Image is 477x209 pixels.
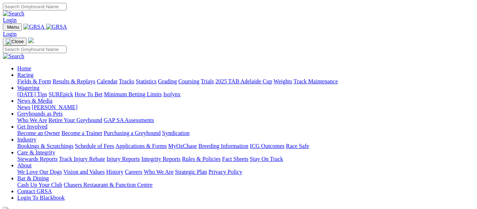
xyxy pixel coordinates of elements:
[141,156,180,162] a: Integrity Reports
[198,143,248,149] a: Breeding Information
[17,182,62,188] a: Cash Up Your Club
[215,78,272,84] a: 2025 TAB Adelaide Cup
[106,169,123,175] a: History
[3,53,24,60] img: Search
[17,91,474,98] div: Wagering
[23,24,45,30] img: GRSA
[17,91,47,97] a: [DATE] Tips
[17,117,474,124] div: Greyhounds as Pets
[250,156,283,162] a: Stay On Track
[17,85,40,91] a: Wagering
[97,78,118,84] a: Calendar
[222,156,248,162] a: Fact Sheets
[49,91,73,97] a: SUREpick
[17,130,60,136] a: Become an Owner
[168,143,197,149] a: MyOzChase
[286,143,309,149] a: Race Safe
[17,104,474,111] div: News & Media
[294,78,338,84] a: Track Maintenance
[17,72,33,78] a: Racing
[274,78,292,84] a: Weights
[104,117,154,123] a: GAP SA Assessments
[3,38,27,46] button: Toggle navigation
[208,169,242,175] a: Privacy Policy
[3,10,24,17] img: Search
[17,130,474,136] div: Get Involved
[17,149,55,155] a: Care & Integrity
[17,78,51,84] a: Fields & Form
[104,91,162,97] a: Minimum Betting Limits
[7,24,19,30] span: Menu
[17,169,62,175] a: We Love Our Dogs
[17,156,474,162] div: Care & Integrity
[52,78,95,84] a: Results & Replays
[125,169,142,175] a: Careers
[163,91,180,97] a: Isolynx
[17,143,73,149] a: Bookings & Scratchings
[136,78,157,84] a: Statistics
[64,182,152,188] a: Chasers Restaurant & Function Centre
[63,169,105,175] a: Vision and Values
[17,169,474,175] div: About
[17,65,31,71] a: Home
[3,31,17,37] a: Login
[201,78,214,84] a: Trials
[17,111,63,117] a: Greyhounds as Pets
[17,175,49,181] a: Bar & Dining
[17,78,474,85] div: Racing
[17,117,47,123] a: Who We Are
[119,78,134,84] a: Tracks
[75,143,114,149] a: Schedule of Fees
[46,24,67,30] img: GRSA
[17,124,47,130] a: Get Involved
[61,130,102,136] a: Become a Trainer
[17,98,52,104] a: News & Media
[158,78,177,84] a: Grading
[32,104,77,110] a: [PERSON_NAME]
[17,136,36,143] a: Industry
[104,130,161,136] a: Purchasing a Greyhound
[17,162,32,168] a: About
[59,156,105,162] a: Track Injury Rebate
[182,156,221,162] a: Rules & Policies
[3,3,66,10] input: Search
[162,130,189,136] a: Syndication
[3,17,17,23] a: Login
[17,143,474,149] div: Industry
[17,188,52,194] a: Contact GRSA
[17,104,30,110] a: News
[175,169,207,175] a: Strategic Plan
[6,39,24,45] img: Close
[178,78,199,84] a: Coursing
[17,195,65,201] a: Login To Blackbook
[49,117,102,123] a: Retire Your Greyhound
[3,46,66,53] input: Search
[75,91,103,97] a: How To Bet
[144,169,174,175] a: Who We Are
[17,182,474,188] div: Bar & Dining
[28,37,34,43] img: logo-grsa-white.png
[115,143,167,149] a: Applications & Forms
[250,143,284,149] a: ICG Outcomes
[106,156,140,162] a: Injury Reports
[3,23,22,31] button: Toggle navigation
[17,156,58,162] a: Stewards Reports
